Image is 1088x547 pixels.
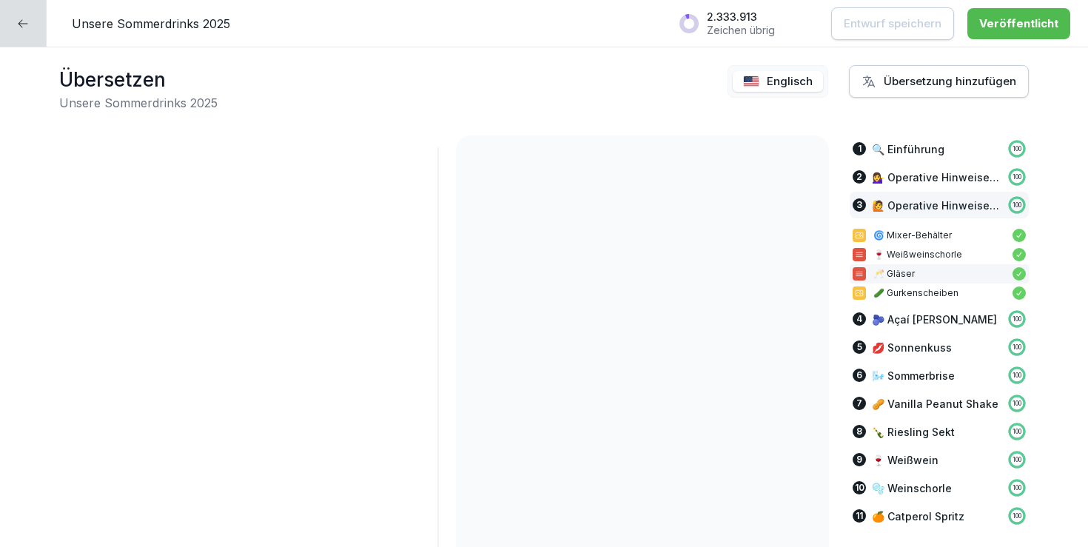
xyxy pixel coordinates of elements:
p: 2.333.913 [707,10,775,24]
p: 100 [1013,343,1021,352]
p: 💁‍♀️ Operative Hinweise Service [872,170,1001,185]
p: 🙋 Operative Hinweise Theke [872,198,1001,213]
p: 100 [1013,172,1021,181]
p: 100 [1013,399,1021,408]
p: 🍾 Riesling Sekt [872,424,955,440]
p: 🍷 Weißwein [872,452,938,468]
p: 🌀 Mixer-Behälter [873,229,1005,242]
p: 🌬️ Sommerbrise [872,368,955,383]
button: 2.333.913Zeichen übrig [671,4,818,42]
p: 🍷 Weißweinschorle [873,248,1005,261]
div: 10 [853,481,866,494]
p: 🥂 Gläser [873,267,1005,281]
p: 100 [1013,144,1021,153]
div: 11 [853,509,866,523]
button: Veröffentlicht [967,8,1070,39]
p: 100 [1013,427,1021,436]
p: Entwurf speichern [844,16,941,32]
div: 9 [853,453,866,466]
h1: Übersetzen [59,65,218,94]
p: 100 [1013,483,1021,492]
div: 5 [853,340,866,354]
div: 7 [853,397,866,410]
div: 6 [853,369,866,382]
div: 1 [853,142,866,155]
p: Englisch [767,73,813,90]
div: 8 [853,425,866,438]
p: 100 [1013,315,1021,323]
h2: Unsere Sommerdrinks 2025 [59,94,218,112]
p: 🥒 Gurkenscheiben [873,286,1005,300]
p: 💋 Sonnenkuss [872,340,952,355]
p: 🔍 Einführung [872,141,944,157]
div: Übersetzung hinzufügen [862,73,1016,90]
button: Übersetzung hinzufügen [849,65,1029,98]
p: 100 [1013,455,1021,464]
p: 100 [1013,511,1021,520]
div: 3 [853,198,866,212]
p: 100 [1013,201,1021,209]
img: us.svg [743,75,759,87]
p: 100 [1013,371,1021,380]
p: 🥜 Vanilla Peanut Shake [872,396,998,412]
div: Veröffentlicht [979,16,1058,32]
p: Zeichen übrig [707,24,775,37]
p: 🫧 Weinschorle [872,480,952,496]
div: 2 [853,170,866,184]
div: 4 [853,312,866,326]
p: 🍊 Catperol Spritz [872,509,964,524]
p: Unsere Sommerdrinks 2025 [72,15,230,33]
p: 🫐 Açaí [PERSON_NAME] [872,312,997,327]
button: Entwurf speichern [831,7,954,40]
